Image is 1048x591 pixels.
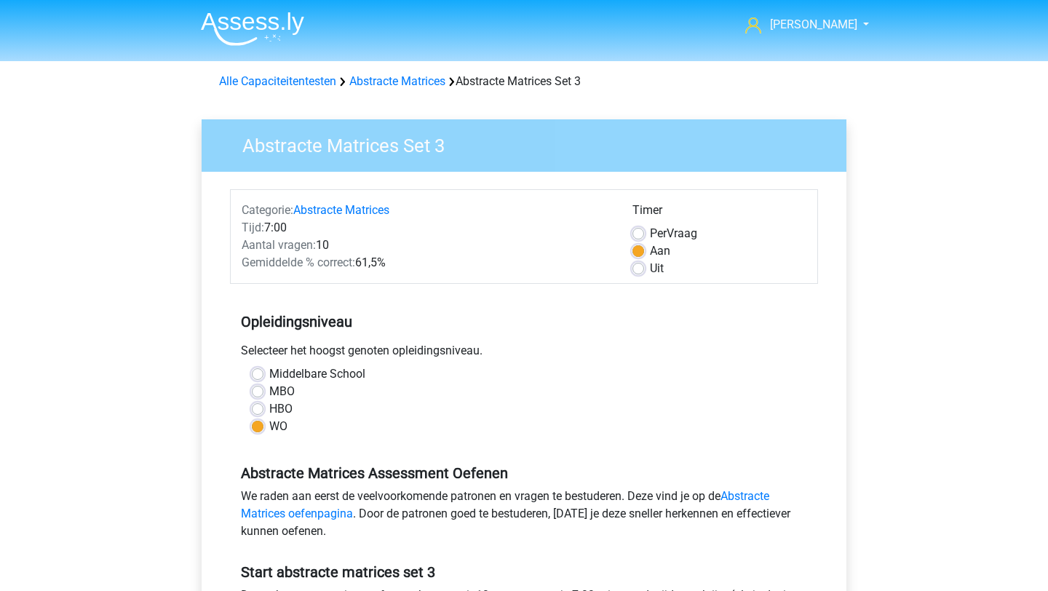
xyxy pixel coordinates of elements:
h3: Abstracte Matrices Set 3 [225,129,835,157]
label: MBO [269,383,295,400]
a: Alle Capaciteitentesten [219,74,336,88]
label: Middelbare School [269,365,365,383]
label: Vraag [650,225,697,242]
span: Categorie: [242,203,293,217]
div: Timer [632,202,806,225]
a: Abstracte Matrices [349,74,445,88]
a: [PERSON_NAME] [739,16,859,33]
div: Selecteer het hoogst genoten opleidingsniveau. [230,342,818,365]
label: Uit [650,260,664,277]
div: We raden aan eerst de veelvoorkomende patronen en vragen te bestuderen. Deze vind je op de . Door... [230,488,818,546]
div: 10 [231,237,622,254]
label: HBO [269,400,293,418]
div: 7:00 [231,219,622,237]
span: Gemiddelde % correct: [242,255,355,269]
img: Assessly [201,12,304,46]
h5: Start abstracte matrices set 3 [241,563,807,581]
div: Abstracte Matrices Set 3 [213,73,835,90]
label: WO [269,418,287,435]
span: [PERSON_NAME] [770,17,857,31]
span: Per [650,226,667,240]
label: Aan [650,242,670,260]
h5: Opleidingsniveau [241,307,807,336]
h5: Abstracte Matrices Assessment Oefenen [241,464,807,482]
span: Aantal vragen: [242,238,316,252]
span: Tijd: [242,221,264,234]
div: 61,5% [231,254,622,271]
a: Abstracte Matrices [293,203,389,217]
